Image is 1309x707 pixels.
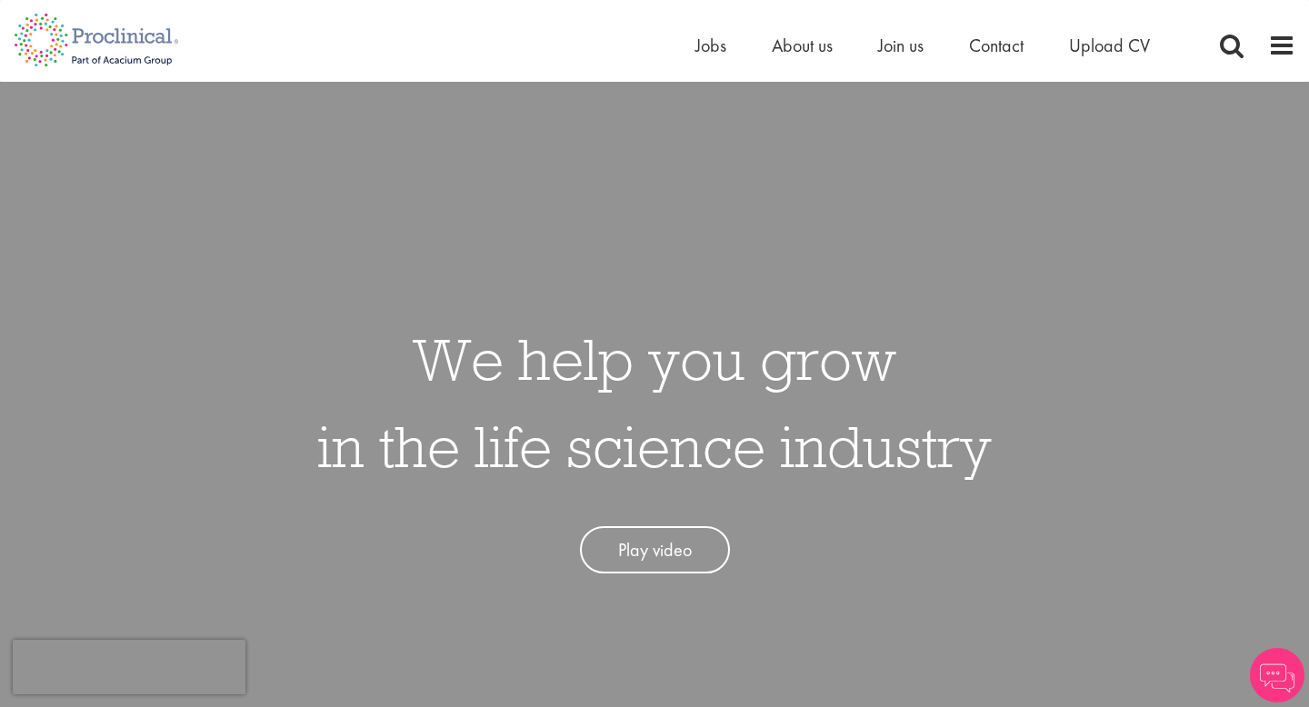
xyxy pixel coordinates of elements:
a: Contact [969,34,1024,57]
h1: We help you grow in the life science industry [317,315,992,490]
a: About us [772,34,833,57]
a: Play video [580,526,730,574]
a: Jobs [695,34,726,57]
a: Upload CV [1069,34,1150,57]
img: Chatbot [1250,648,1304,702]
a: Join us [878,34,924,57]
